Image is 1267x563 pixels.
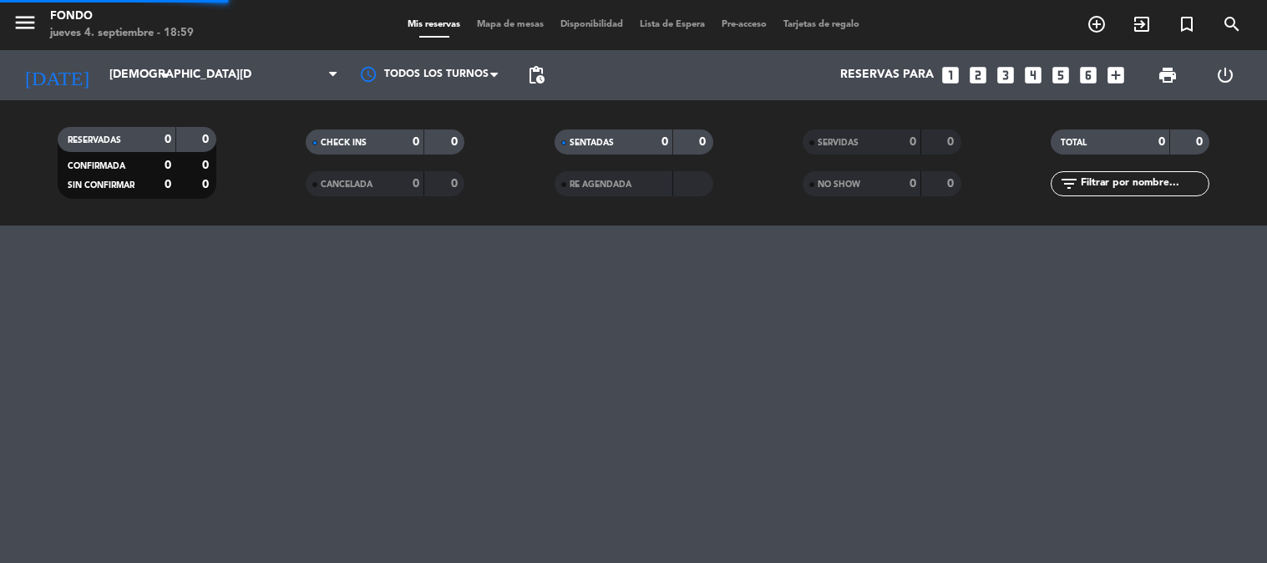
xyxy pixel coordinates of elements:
[1196,136,1206,148] strong: 0
[775,20,868,29] span: Tarjetas de regalo
[1050,64,1072,86] i: looks_5
[1061,139,1087,147] span: TOTAL
[13,57,101,94] i: [DATE]
[910,178,916,190] strong: 0
[818,180,860,189] span: NO SHOW
[699,136,709,148] strong: 0
[68,181,134,190] span: SIN CONFIRMAR
[413,178,419,190] strong: 0
[202,134,212,145] strong: 0
[661,136,668,148] strong: 0
[451,178,461,190] strong: 0
[202,160,212,171] strong: 0
[165,160,171,171] strong: 0
[526,65,546,85] span: pending_actions
[1105,64,1127,86] i: add_box
[570,180,631,189] span: RE AGENDADA
[947,178,957,190] strong: 0
[413,136,419,148] strong: 0
[13,10,38,41] button: menu
[947,136,957,148] strong: 0
[840,68,934,82] span: Reservas para
[165,134,171,145] strong: 0
[1215,65,1235,85] i: power_settings_new
[570,139,614,147] span: SENTADAS
[631,20,713,29] span: Lista de Espera
[399,20,469,29] span: Mis reservas
[1158,136,1165,148] strong: 0
[68,162,125,170] span: CONFIRMADA
[469,20,552,29] span: Mapa de mesas
[1077,64,1099,86] i: looks_6
[1059,174,1079,194] i: filter_list
[552,20,631,29] span: Disponibilidad
[50,25,194,42] div: jueves 4. septiembre - 18:59
[967,64,989,86] i: looks_two
[995,64,1016,86] i: looks_3
[202,179,212,190] strong: 0
[155,65,175,85] i: arrow_drop_down
[713,20,775,29] span: Pre-acceso
[68,136,121,145] span: RESERVADAS
[910,136,916,148] strong: 0
[321,139,367,147] span: CHECK INS
[165,179,171,190] strong: 0
[1158,65,1178,85] span: print
[451,136,461,148] strong: 0
[321,180,372,189] span: CANCELADA
[940,64,961,86] i: looks_one
[1079,175,1209,193] input: Filtrar por nombre...
[1022,64,1044,86] i: looks_4
[13,10,38,35] i: menu
[1197,50,1254,100] div: LOG OUT
[50,8,194,25] div: Fondo
[1222,14,1242,34] i: search
[1132,14,1152,34] i: exit_to_app
[1087,14,1107,34] i: add_circle_outline
[818,139,859,147] span: SERVIDAS
[1177,14,1197,34] i: turned_in_not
